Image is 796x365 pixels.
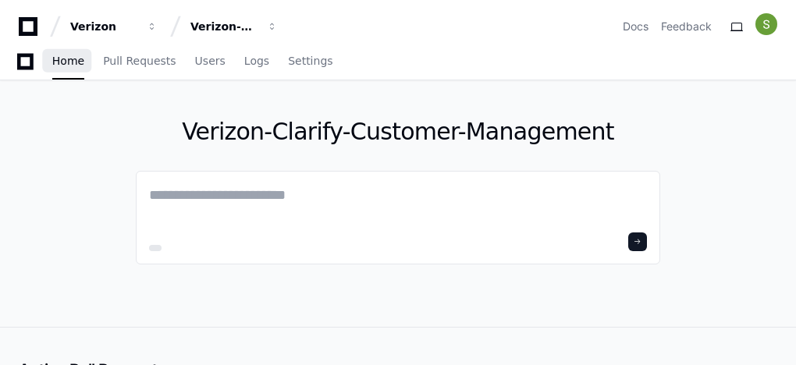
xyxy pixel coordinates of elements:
[103,44,176,80] a: Pull Requests
[755,13,777,35] img: ACg8ocINzQSuW7JbJNliuvK4fIheIvEbA_uDwFl7oGhbWd6Dg5VA=s96-c
[64,12,164,41] button: Verizon
[52,44,84,80] a: Home
[103,56,176,66] span: Pull Requests
[244,56,269,66] span: Logs
[195,56,226,66] span: Users
[746,314,788,356] iframe: Open customer support
[661,19,712,34] button: Feedback
[195,44,226,80] a: Users
[70,19,137,34] div: Verizon
[244,44,269,80] a: Logs
[623,19,649,34] a: Docs
[190,19,258,34] div: Verizon-Clarify-Customer-Management
[288,44,332,80] a: Settings
[52,56,84,66] span: Home
[136,118,660,146] h1: Verizon-Clarify-Customer-Management
[184,12,284,41] button: Verizon-Clarify-Customer-Management
[288,56,332,66] span: Settings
